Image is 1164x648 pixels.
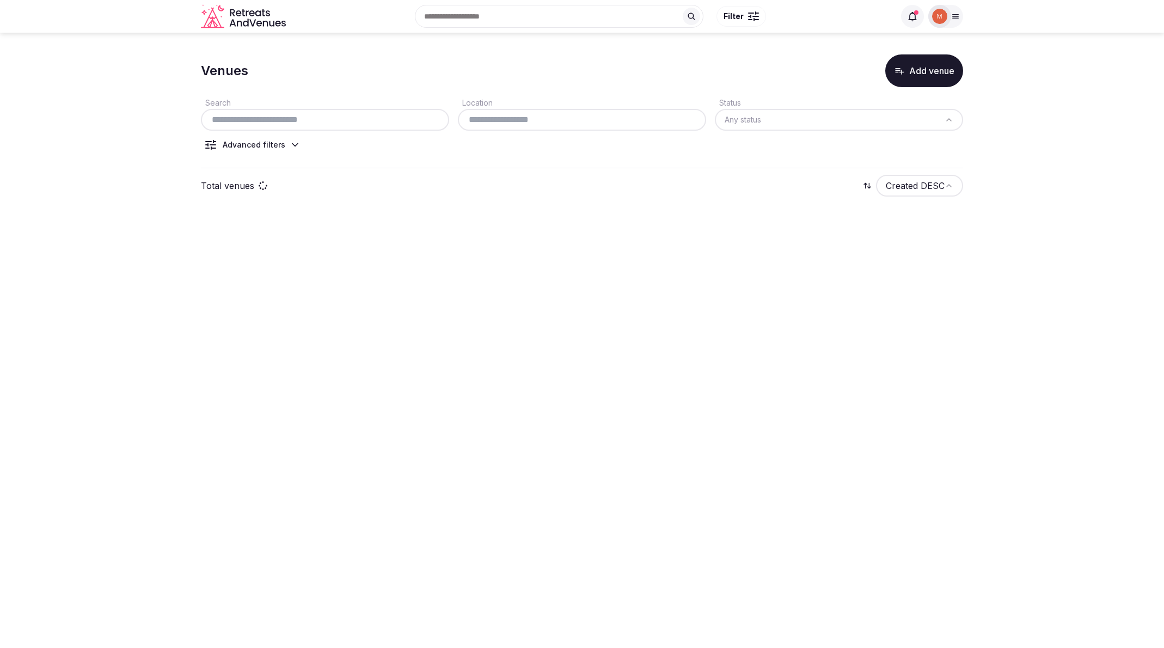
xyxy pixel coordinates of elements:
span: Filter [724,11,744,22]
h1: Venues [201,62,248,80]
svg: Retreats and Venues company logo [201,4,288,29]
div: Advanced filters [223,139,285,150]
button: Add venue [885,54,963,87]
img: Mark Fromson [932,9,947,24]
label: Location [458,98,493,107]
a: Visit the homepage [201,4,288,29]
label: Status [715,98,741,107]
label: Search [201,98,231,107]
p: Total venues [201,180,254,192]
button: Filter [716,6,766,27]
